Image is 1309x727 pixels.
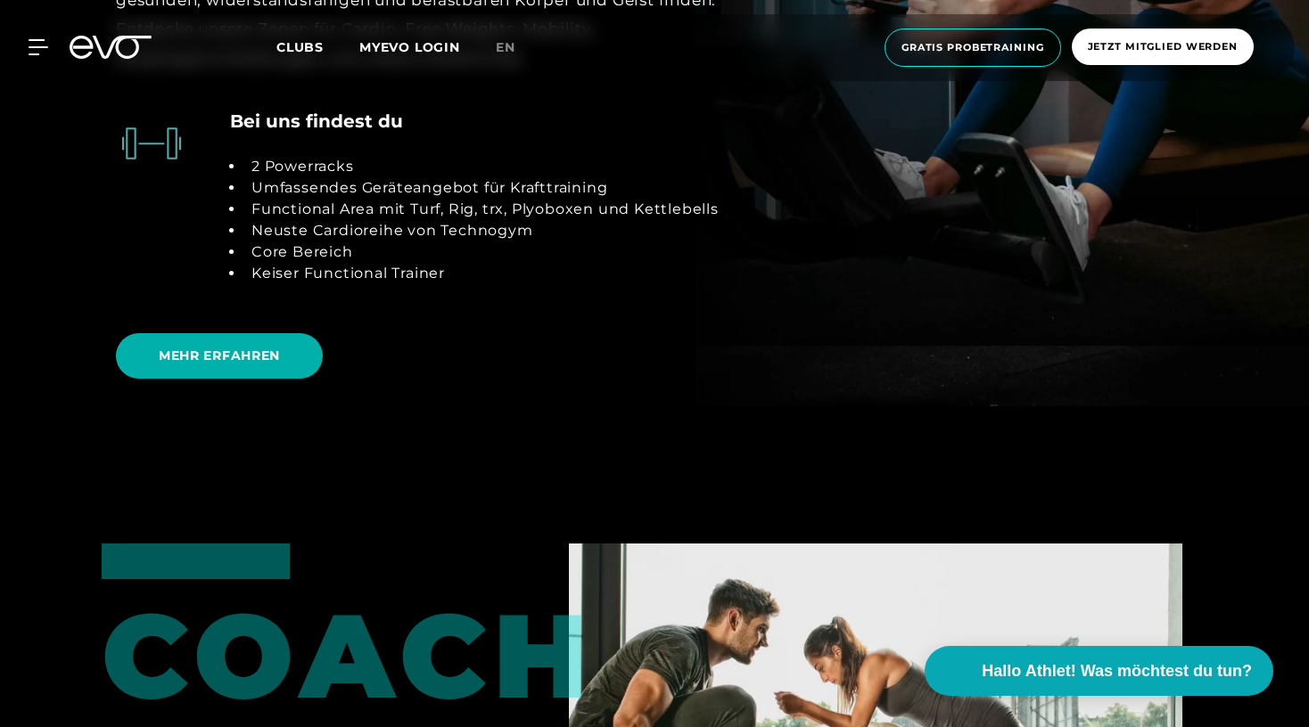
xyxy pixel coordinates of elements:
[359,39,460,55] a: MYEVO LOGIN
[496,39,515,55] span: en
[244,241,719,263] li: Core Bereich
[496,37,537,58] a: en
[230,108,403,135] h4: Bei uns findest du
[244,156,719,177] li: 2 Powerracks
[925,646,1273,696] button: Hallo Athlet! Was möchtest du tun?
[982,659,1252,683] span: Hallo Athlet! Was möchtest du tun?
[244,220,719,241] li: Neuste Cardioreihe von Technogym
[1066,29,1259,67] a: Jetzt Mitglied werden
[244,199,719,220] li: Functional Area mit Turf, Rig, trx, Plyoboxen und Kettlebells
[901,40,1044,55] span: Gratis Probetraining
[244,177,719,199] li: Umfassendes Geräteangebot für Krafttraining
[879,29,1066,67] a: Gratis Probetraining
[276,38,359,55] a: Clubs
[116,320,330,392] a: MEHR ERFAHREN
[244,263,719,284] li: Keiser Functional Trainer
[159,347,280,365] span: MEHR ERFAHREN
[102,543,243,715] div: Coach
[276,39,324,55] span: Clubs
[1088,39,1238,54] span: Jetzt Mitglied werden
